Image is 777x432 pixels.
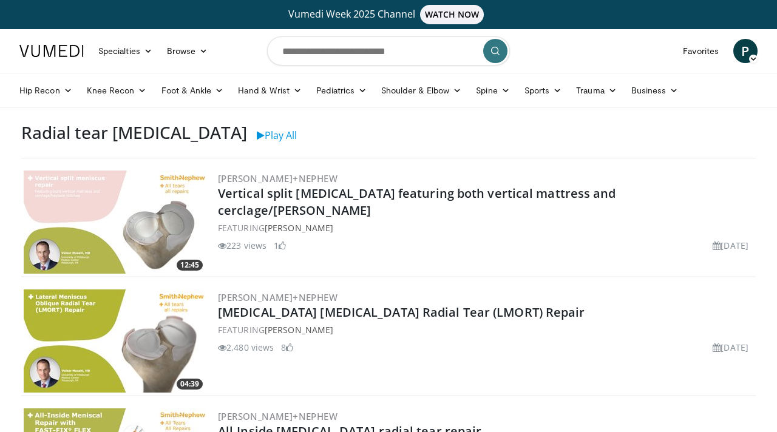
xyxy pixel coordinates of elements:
[160,39,215,63] a: Browse
[218,304,585,320] a: [MEDICAL_DATA] [MEDICAL_DATA] Radial Tear (LMORT) Repair
[24,289,206,393] img: e7f3e511-d123-4cb9-bc33-66ac8cc781b3.300x170_q85_crop-smart_upscale.jpg
[374,78,469,103] a: Shoulder & Elbow
[569,78,624,103] a: Trauma
[218,410,338,422] a: [PERSON_NAME]+Nephew
[24,289,206,393] a: 04:39
[218,323,753,336] div: FEATURING
[733,39,758,63] a: P
[265,324,333,336] a: [PERSON_NAME]
[19,45,84,57] img: VuMedi Logo
[469,78,517,103] a: Spine
[713,239,748,252] li: [DATE]
[24,170,206,274] img: 476b3e5d-91bb-4d42-93e4-59abc7b34eb0.300x170_q85_crop-smart_upscale.jpg
[267,36,510,66] input: Search topics, interventions
[281,341,293,354] li: 8
[218,221,753,234] div: FEATURING
[265,222,333,234] a: [PERSON_NAME]
[218,291,338,303] a: [PERSON_NAME]+Nephew
[218,172,338,184] a: [PERSON_NAME]+Nephew
[517,78,569,103] a: Sports
[713,341,748,354] li: [DATE]
[218,185,616,218] a: Vertical split [MEDICAL_DATA] featuring both vertical mattress and cerclage/[PERSON_NAME]
[21,5,756,24] a: Vumedi Week 2025 ChannelWATCH NOW
[218,341,274,354] li: 2,480 views
[12,78,80,103] a: Hip Recon
[24,170,206,274] a: 12:45
[154,78,231,103] a: Foot & Ankle
[21,123,247,143] h3: Radial tear [MEDICAL_DATA]
[177,379,203,390] span: 04:39
[257,129,297,142] a: Play All
[218,239,266,252] li: 223 views
[309,78,374,103] a: Pediatrics
[624,78,686,103] a: Business
[80,78,154,103] a: Knee Recon
[420,5,484,24] span: WATCH NOW
[676,39,726,63] a: Favorites
[274,239,286,252] li: 1
[177,260,203,271] span: 12:45
[231,78,309,103] a: Hand & Wrist
[91,39,160,63] a: Specialties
